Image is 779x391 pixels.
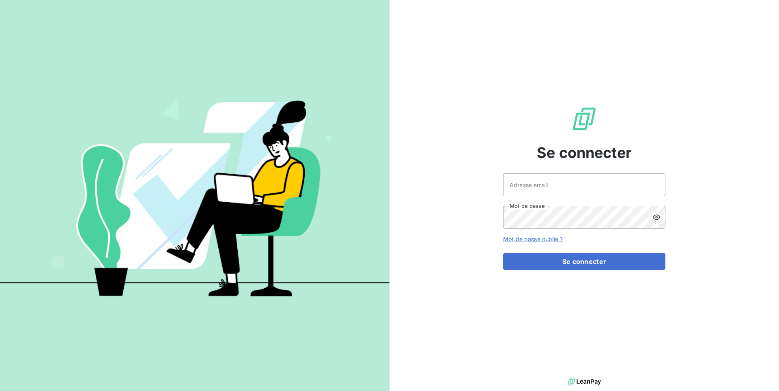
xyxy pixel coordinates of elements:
[503,235,563,242] a: Mot de passe oublié ?
[503,173,665,196] input: placeholder
[537,142,632,164] span: Se connecter
[503,253,665,270] button: Se connecter
[568,376,601,388] img: logo
[571,106,597,132] img: Logo LeanPay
